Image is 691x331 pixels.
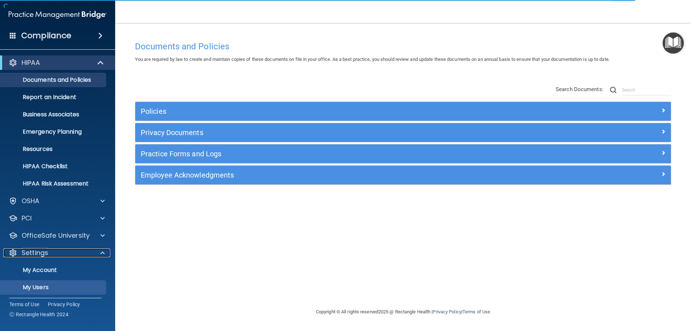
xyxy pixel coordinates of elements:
[9,311,68,318] span: Ⓒ Rectangle Health 2024
[622,85,671,95] input: Search
[556,86,604,93] span: Search Documents:
[5,128,103,135] p: Emergency Planning
[610,87,617,93] img: ic-search.3b580494.png
[141,127,665,138] a: Privacy Documents
[433,309,461,314] a: Privacy Policy
[135,42,671,51] h4: Documents and Policies
[663,32,684,54] button: Open Resource Center
[141,107,532,115] h5: Policies
[141,148,665,160] a: Practice Forms and Logs
[5,180,103,187] p: HIPAA Risk Assessment
[9,214,105,223] a: PCI
[5,284,103,291] p: My Users
[141,150,532,158] h5: Practice Forms and Logs
[21,31,71,41] h4: Compliance
[566,280,682,309] iframe: Drift Widget Chat Controller
[9,58,104,67] a: HIPAA
[5,76,103,84] p: Documents and Policies
[141,129,532,137] h5: Privacy Documents
[5,94,103,101] p: Report an Incident
[141,106,665,117] a: Policies
[22,249,48,257] p: Settings
[22,231,90,240] p: OfficeSafe University
[5,163,103,170] p: HIPAA Checklist
[462,309,490,314] a: Terms of Use
[22,197,40,205] p: OSHA
[22,214,32,223] p: PCI
[141,171,532,179] h5: Employee Acknowledgments
[5,267,103,274] p: My Account
[48,301,80,308] a: Privacy Policy
[5,111,103,118] p: Business Associates
[5,146,103,153] p: Resources
[9,197,105,205] a: OSHA
[22,58,40,67] p: HIPAA
[9,249,105,257] a: Settings
[135,57,610,62] span: You are required by law to create and maintain copies of these documents on file in your office. ...
[9,231,105,240] a: OfficeSafe University
[9,301,39,308] a: Terms of Use
[272,300,534,323] div: Copyright © All rights reserved 2025 @ Rectangle Health | |
[9,8,107,22] img: PMB logo
[141,169,665,181] a: Employee Acknowledgments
